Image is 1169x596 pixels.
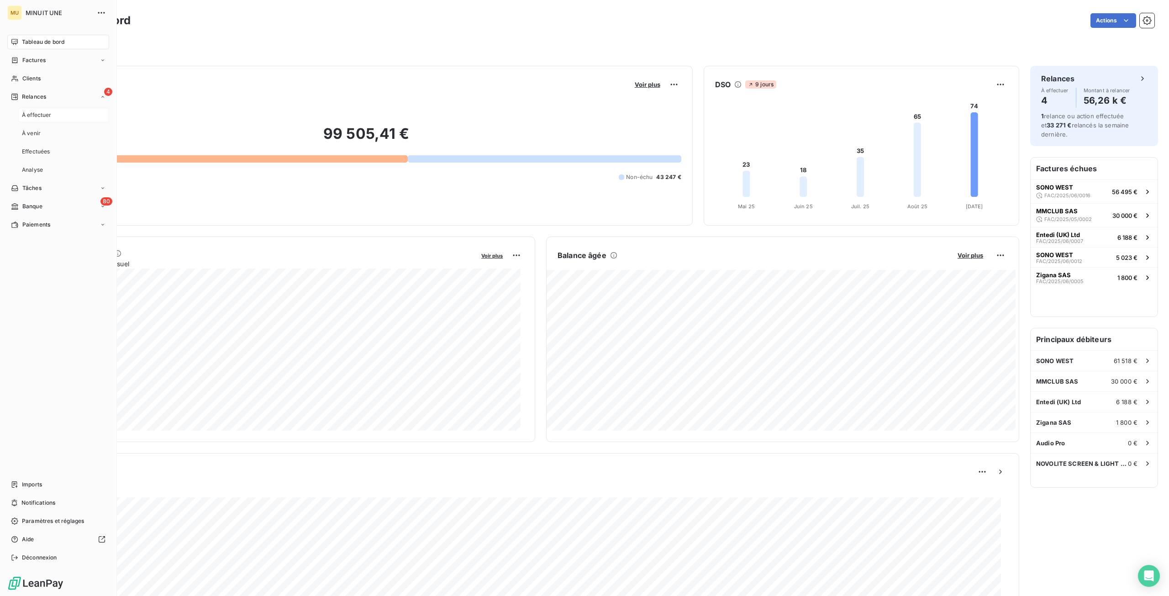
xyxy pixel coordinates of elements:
[1036,207,1078,215] span: MMCLUB SAS
[1036,271,1071,279] span: Zigana SAS
[1112,188,1137,195] span: 56 495 €
[1138,565,1160,587] div: Open Intercom Messenger
[1036,251,1073,258] span: SONO WEST
[965,203,983,210] tspan: [DATE]
[1041,88,1069,93] span: À effectuer
[1117,234,1137,241] span: 6 188 €
[104,88,112,96] span: 4
[479,251,506,259] button: Voir plus
[7,5,22,20] div: MU
[558,250,606,261] h6: Balance âgée
[1128,439,1137,447] span: 0 €
[1047,121,1071,129] span: 33 271 €
[745,80,776,89] span: 9 jours
[1084,93,1130,108] h4: 56,26 k €
[22,111,52,119] span: À effectuer
[1041,73,1074,84] h6: Relances
[1112,212,1137,219] span: 30 000 €
[1117,274,1137,281] span: 1 800 €
[100,197,112,206] span: 80
[1031,267,1158,287] button: Zigana SASFAC/2025/06/00051 800 €
[22,480,42,489] span: Imports
[481,253,503,259] span: Voir plus
[1044,193,1090,198] span: FAC/2025/06/0016
[22,148,50,156] span: Effectuées
[635,81,660,88] span: Voir plus
[22,202,42,211] span: Banque
[1031,247,1158,267] button: SONO WESTFAC/2025/06/00125 023 €
[21,499,55,507] span: Notifications
[22,554,57,562] span: Déconnexion
[1036,378,1079,385] span: MMCLUB SAS
[738,203,755,210] tspan: Mai 25
[1084,88,1130,93] span: Montant à relancer
[1044,216,1092,222] span: FAC/2025/05/0002
[26,9,91,16] span: MINUIT UNE
[1128,460,1137,467] span: 0 €
[22,38,64,46] span: Tableau de bord
[1031,227,1158,247] button: Entedi (UK) LtdFAC/2025/06/00076 188 €
[907,203,927,210] tspan: Août 25
[1041,93,1069,108] h4: 4
[1031,328,1158,350] h6: Principaux débiteurs
[851,203,869,210] tspan: Juil. 25
[22,74,41,83] span: Clients
[1036,398,1081,406] span: Entedi (UK) Ltd
[1036,357,1074,364] span: SONO WEST
[22,221,50,229] span: Paiements
[1036,419,1072,426] span: Zigana SAS
[1090,13,1136,28] button: Actions
[1116,398,1137,406] span: 6 188 €
[958,252,983,259] span: Voir plus
[1031,203,1158,227] button: MMCLUB SASFAC/2025/05/000230 000 €
[7,576,64,591] img: Logo LeanPay
[794,203,812,210] tspan: Juin 25
[1041,112,1044,120] span: 1
[22,129,41,137] span: À venir
[1036,184,1073,191] span: SONO WEST
[7,532,109,547] a: Aide
[52,259,475,269] span: Chiffre d'affaires mensuel
[22,535,34,543] span: Aide
[52,125,681,152] h2: 99 505,41 €
[1036,279,1084,284] span: FAC/2025/06/0005
[955,251,986,259] button: Voir plus
[22,56,46,64] span: Factures
[22,93,46,101] span: Relances
[626,173,653,181] span: Non-échu
[1116,419,1137,426] span: 1 800 €
[1116,254,1137,261] span: 5 023 €
[1036,439,1065,447] span: Audio Pro
[22,184,42,192] span: Tâches
[22,517,84,525] span: Paramètres et réglages
[1036,231,1080,238] span: Entedi (UK) Ltd
[1036,460,1128,467] span: NOVOLITE SCREEN & LIGHT SAC
[1036,238,1083,244] span: FAC/2025/06/0007
[1041,112,1129,138] span: relance ou action effectuée et relancés la semaine dernière.
[1031,179,1158,203] button: SONO WESTFAC/2025/06/001656 495 €
[1111,378,1137,385] span: 30 000 €
[1114,357,1137,364] span: 61 518 €
[632,80,663,89] button: Voir plus
[1031,158,1158,179] h6: Factures échues
[656,173,681,181] span: 43 247 €
[1036,258,1082,264] span: FAC/2025/06/0012
[715,79,731,90] h6: DSO
[22,166,43,174] span: Analyse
